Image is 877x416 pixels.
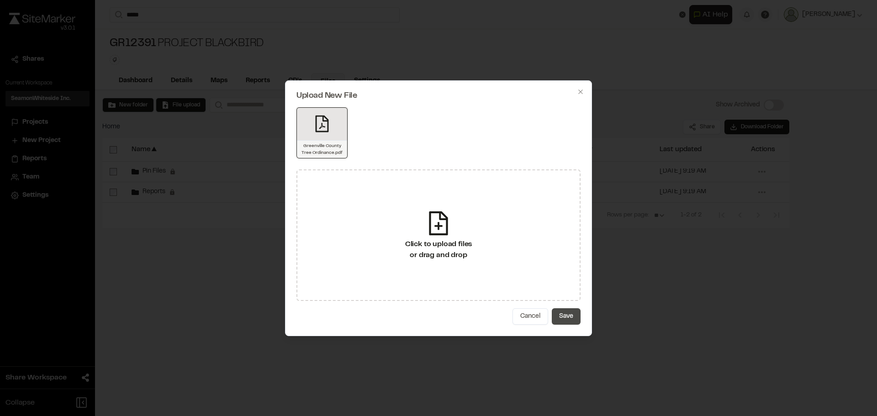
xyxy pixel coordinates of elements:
[301,142,343,156] p: Greenville County Tree Ordinance.pdf
[512,308,548,325] button: Cancel
[296,169,581,301] div: Click to upload filesor drag and drop
[296,92,581,100] h2: Upload New File
[552,308,581,325] button: Save
[405,239,472,261] div: Click to upload files or drag and drop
